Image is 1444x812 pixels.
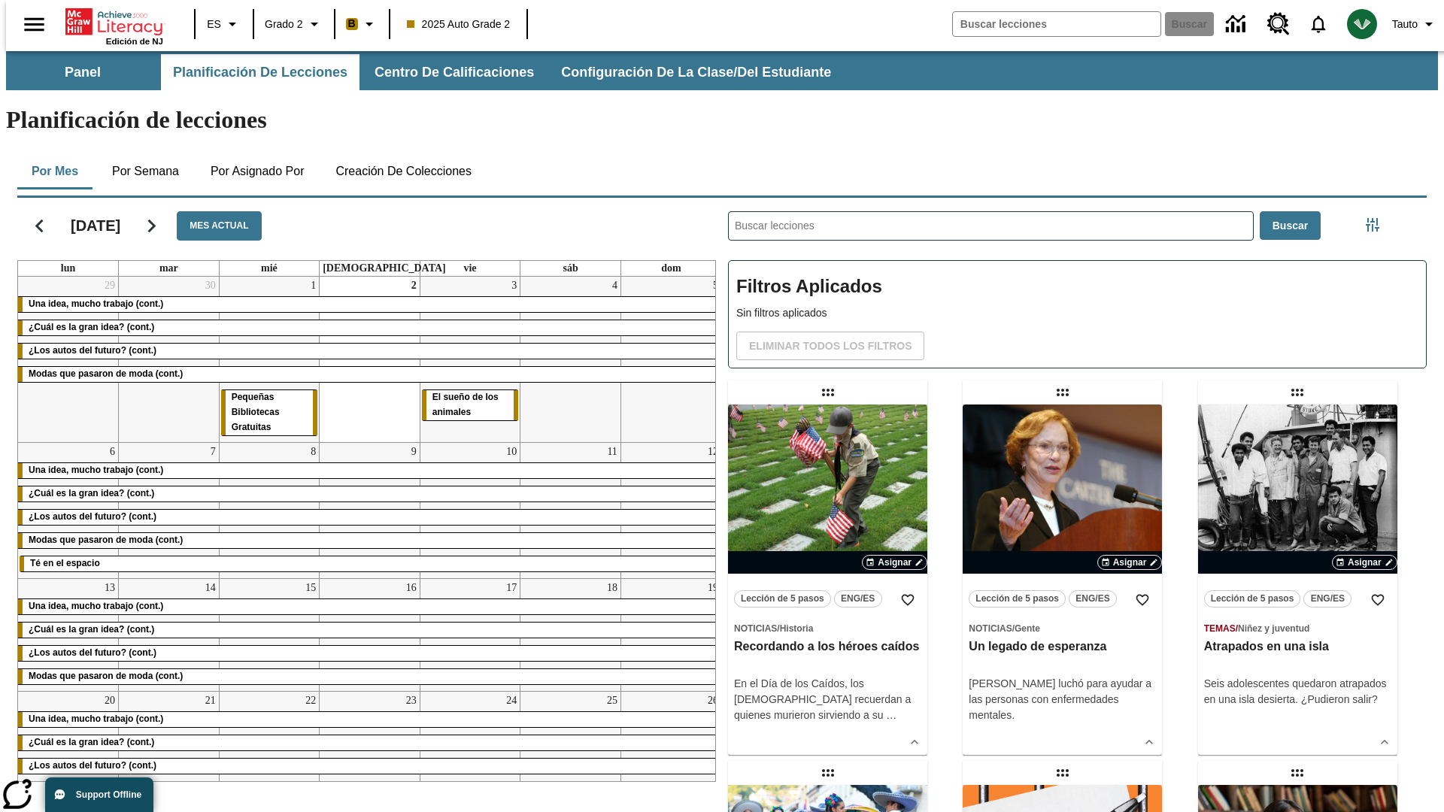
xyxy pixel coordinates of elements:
span: Tema: Noticias/Historia [734,620,921,636]
span: ¿Los autos del futuro? (cont.) [29,511,156,522]
div: Una idea, mucho trabajo (cont.) [18,463,721,478]
div: Subbarra de navegación [6,51,1438,90]
button: Lección de 5 pasos [969,590,1066,607]
div: ¿Los autos del futuro? (cont.) [18,344,721,359]
span: Planificación de lecciones [173,64,347,81]
h3: Atrapados en una isla [1204,639,1391,655]
button: Planificación de lecciones [161,54,359,90]
button: Configuración de la clase/del estudiante [549,54,843,90]
a: 11 de octubre de 2025 [604,443,620,461]
a: 24 de octubre de 2025 [503,692,520,710]
a: jueves [320,261,449,276]
td: 13 de octubre de 2025 [18,578,119,691]
td: 18 de octubre de 2025 [520,578,621,691]
img: avatar image [1347,9,1377,39]
a: 12 de octubre de 2025 [705,443,721,461]
button: Escoja un nuevo avatar [1338,5,1386,44]
button: Asignar Elegir fechas [1332,555,1397,570]
a: viernes [460,261,479,276]
a: 18 de octubre de 2025 [604,579,620,597]
span: B [348,14,356,33]
div: Lección arrastrable: La libertad de escribir [1051,761,1075,785]
span: ENG/ES [1075,591,1109,607]
span: ¿Cuál es la gran idea? (cont.) [29,737,154,747]
button: Lección de 5 pasos [734,590,831,607]
span: Configuración de la clase/del estudiante [561,64,831,81]
div: ¿Cuál es la gran idea? (cont.) [18,486,721,501]
span: Asignar [878,556,912,569]
span: Asignar [1348,556,1382,569]
span: Niñez y juventud [1238,623,1309,634]
div: Pequeñas Bibliotecas Gratuitas [221,390,318,435]
button: Añadir a mis Favoritas [894,586,921,614]
div: ¿Los autos del futuro? (cont.) [18,759,721,774]
a: 9 de octubre de 2025 [408,443,420,461]
span: ENG/ES [841,591,875,607]
div: lesson details [1198,404,1397,755]
span: ¿Cuál es la gran idea? (cont.) [29,488,154,498]
button: Seguir [132,207,171,245]
div: Filtros Aplicados [728,260,1427,368]
span: ES [207,17,221,32]
h2: [DATE] [71,217,120,235]
td: 3 de octubre de 2025 [420,277,520,442]
a: lunes [58,261,78,276]
a: 17 de octubre de 2025 [503,579,520,597]
span: ¿Cuál es la gran idea? (cont.) [29,624,154,635]
button: Buscar [1260,211,1321,241]
a: 15 de octubre de 2025 [302,579,319,597]
td: 4 de octubre de 2025 [520,277,621,442]
div: Lección arrastrable: La historia de los sordos [1285,761,1309,785]
a: 16 de octubre de 2025 [403,579,420,597]
td: 5 de octubre de 2025 [620,277,721,442]
a: 23 de octubre de 2025 [403,692,420,710]
a: martes [156,261,181,276]
div: Té en el espacio [20,556,720,571]
span: 2025 Auto Grade 2 [407,17,511,32]
div: Portada [65,5,163,46]
td: 10 de octubre de 2025 [420,442,520,578]
td: 16 de octubre de 2025 [320,578,420,691]
span: Modas que pasaron de moda (cont.) [29,671,183,681]
span: Tauto [1392,17,1418,32]
a: 22 de octubre de 2025 [302,692,319,710]
div: ¿Cuál es la gran idea? (cont.) [18,735,721,750]
a: 3 de octubre de 2025 [508,277,520,295]
span: … [886,709,896,721]
span: Centro de calificaciones [375,64,534,81]
td: 11 de octubre de 2025 [520,442,621,578]
span: ¿Los autos del futuro? (cont.) [29,647,156,658]
button: Menú lateral de filtros [1358,210,1388,240]
span: Lección de 5 pasos [1211,591,1294,607]
td: 6 de octubre de 2025 [18,442,119,578]
td: 29 de septiembre de 2025 [18,277,119,442]
input: Buscar lecciones [729,212,1253,240]
a: 4 de octubre de 2025 [609,277,620,295]
div: Modas que pasaron de moda (cont.) [18,367,721,382]
a: 30 de septiembre de 2025 [202,277,219,295]
button: Centro de calificaciones [363,54,546,90]
div: Modas que pasaron de moda (cont.) [18,669,721,684]
span: Asignar [1113,556,1147,569]
a: Centro de información [1217,4,1258,45]
span: Support Offline [76,789,141,800]
span: Modas que pasaron de moda (cont.) [29,368,183,379]
span: Noticias [734,623,777,634]
div: [PERSON_NAME] luchó para ayudar a las personas con enfermedades mentales. [969,676,1156,723]
div: Lección arrastrable: ¡Que viva el Cinco de Mayo! [816,761,840,785]
div: ¿Los autos del futuro? (cont.) [18,510,721,525]
span: ¿Los autos del futuro? (cont.) [29,760,156,771]
a: 20 de octubre de 2025 [102,692,118,710]
td: 30 de septiembre de 2025 [119,277,220,442]
a: 5 de octubre de 2025 [710,277,721,295]
span: Modas que pasaron de moda (cont.) [29,535,183,545]
div: Una idea, mucho trabajo (cont.) [18,297,721,312]
a: 29 de septiembre de 2025 [102,277,118,295]
span: Una idea, mucho trabajo (cont.) [29,601,163,611]
button: Añadir a mis Favoritas [1364,586,1391,614]
td: 9 de octubre de 2025 [320,442,420,578]
td: 17 de octubre de 2025 [420,578,520,691]
span: Grado 2 [265,17,303,32]
a: 26 de octubre de 2025 [705,692,721,710]
button: Mes actual [177,211,261,241]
